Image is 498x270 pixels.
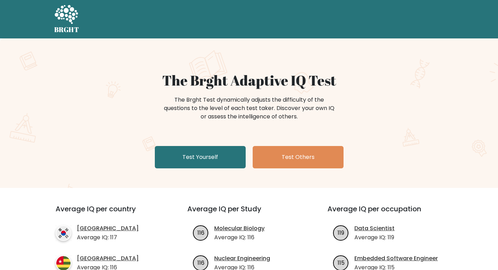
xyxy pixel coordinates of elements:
[187,205,311,221] h3: Average IQ per Study
[197,228,204,236] text: 116
[197,258,204,267] text: 116
[54,25,79,34] h5: BRGHT
[54,3,79,36] a: BRGHT
[155,146,246,168] a: Test Yourself
[79,72,420,89] h1: The Brght Adaptive IQ Test
[77,254,139,263] a: [GEOGRAPHIC_DATA]
[338,258,345,267] text: 115
[56,225,71,241] img: country
[354,224,395,233] a: Data Scientist
[162,96,337,121] div: The Brght Test dynamically adjusts the difficulty of the questions to the level of each test take...
[214,233,265,242] p: Average IQ: 116
[327,205,451,221] h3: Average IQ per occupation
[214,254,270,263] a: Nuclear Engineering
[354,254,438,263] a: Embedded Software Engineer
[354,233,395,242] p: Average IQ: 119
[253,146,344,168] a: Test Others
[338,228,344,236] text: 119
[56,205,162,221] h3: Average IQ per country
[77,233,139,242] p: Average IQ: 117
[214,224,265,233] a: Molecular Biology
[77,224,139,233] a: [GEOGRAPHIC_DATA]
